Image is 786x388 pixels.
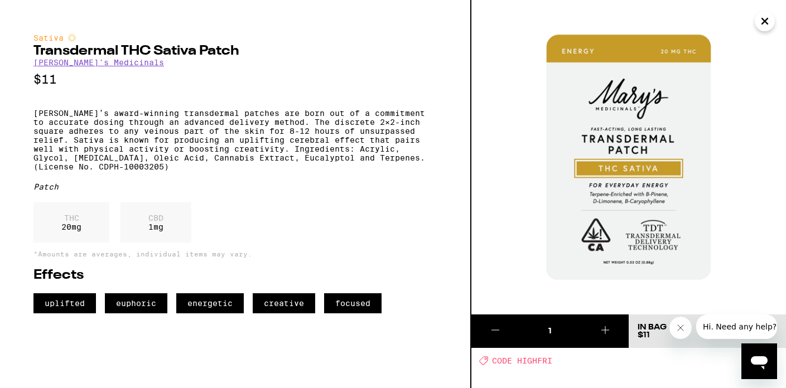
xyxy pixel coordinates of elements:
span: CODE HIGHFRI [492,356,552,365]
p: [PERSON_NAME]’s award-winning transdermal patches are born out of a commitment to accurate dosing... [33,109,437,171]
button: Close [755,11,775,31]
h2: Transdermal THC Sativa Patch [33,45,437,58]
h2: Effects [33,269,437,282]
span: uplifted [33,293,96,313]
div: In Bag [638,323,667,331]
span: $11 [638,331,650,339]
span: creative [253,293,315,313]
span: energetic [176,293,244,313]
iframe: Message from company [696,314,777,339]
p: *Amounts are averages, individual items may vary. [33,250,437,258]
span: euphoric [105,293,167,313]
iframe: Close message [669,317,692,339]
div: Sativa [33,33,437,42]
iframe: Button to launch messaging window [741,343,777,379]
div: Patch [33,182,437,191]
img: sativaColor.svg [67,33,76,42]
a: [PERSON_NAME]'s Medicinals [33,58,164,67]
p: CBD [148,214,163,222]
button: In Bag$11 [629,314,786,348]
p: THC [61,214,81,222]
div: 1 [519,326,582,337]
div: 1 mg [120,202,191,243]
span: focused [324,293,382,313]
div: 20 mg [33,202,109,243]
p: $11 [33,72,437,86]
